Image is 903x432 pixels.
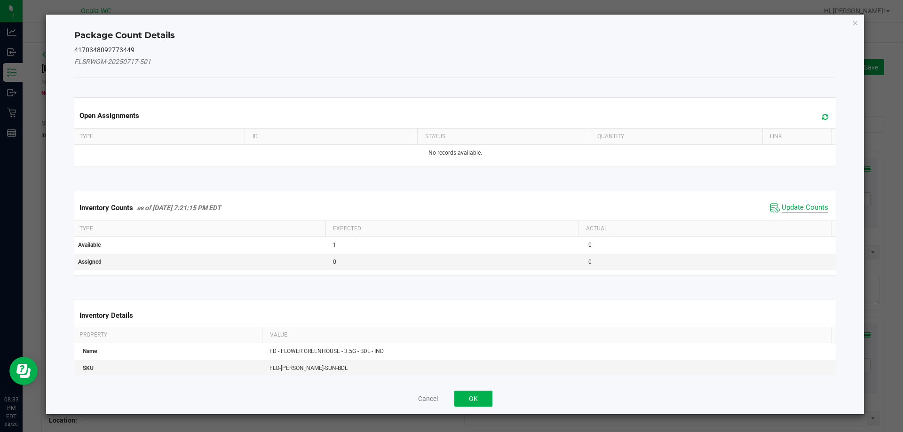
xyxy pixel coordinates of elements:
button: Cancel [418,394,438,403]
span: 0 [333,259,336,265]
h4: Package Count Details [74,30,836,42]
span: Available [78,242,101,248]
h5: FLSRWGM-20250717-501 [74,58,836,65]
span: Expected [333,225,361,232]
span: Quantity [597,133,624,140]
span: SKU [83,365,94,371]
span: Update Counts [782,203,828,212]
span: Actual [586,225,607,232]
span: as of [DATE] 7:21:15 PM EDT [137,204,221,212]
span: 0 [588,242,592,248]
span: FLO-[PERSON_NAME]-SUN-BDL [269,365,348,371]
span: Inventory Counts [79,204,133,212]
span: Type [79,225,93,232]
span: Name [83,348,97,354]
iframe: Resource center [9,357,38,385]
span: FD - FLOWER GREENHOUSE - 3.5G - BDL - IND [269,348,384,354]
h5: 4170348092773449 [74,47,836,54]
span: Property [79,331,107,338]
span: Link [770,133,782,140]
span: Status [425,133,445,140]
button: Close [852,17,859,28]
span: Open Assignments [79,111,139,120]
button: OK [454,391,492,407]
span: Assigned [78,259,102,265]
span: 1 [333,242,336,248]
td: No records available. [72,145,838,161]
span: 0 [588,259,592,265]
span: Value [270,331,287,338]
span: Inventory Details [79,311,133,320]
span: Type [79,133,93,140]
span: ID [253,133,258,140]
